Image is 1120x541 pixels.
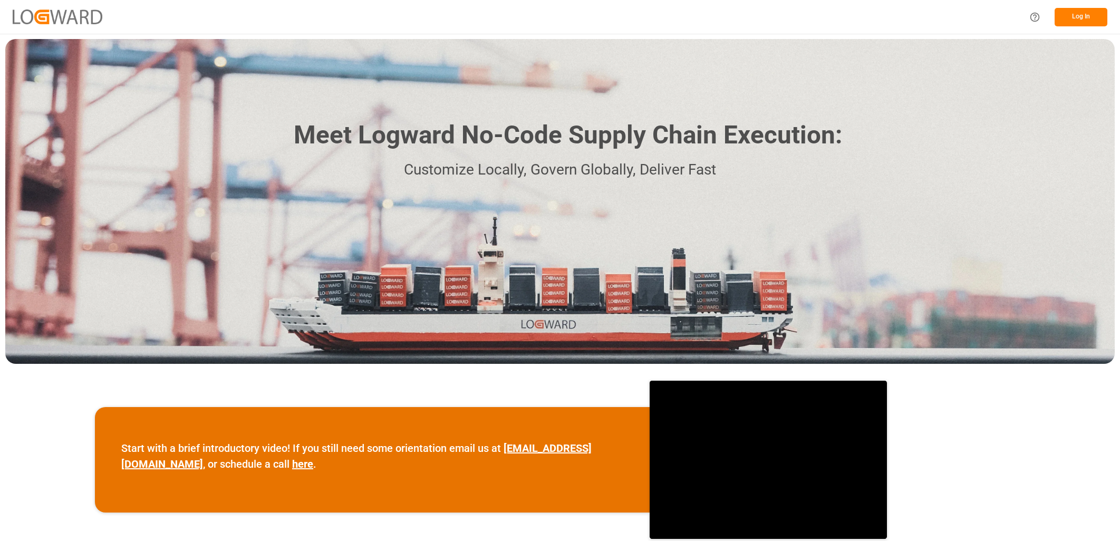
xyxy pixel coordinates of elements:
a: here [292,458,313,470]
img: Logward_new_orange.png [13,9,102,24]
p: Start with a brief introductory video! If you still need some orientation email us at , or schedu... [121,440,623,472]
a: [EMAIL_ADDRESS][DOMAIN_NAME] [121,442,592,470]
button: Log In [1055,8,1107,26]
button: Help Center [1023,5,1047,29]
p: Customize Locally, Govern Globally, Deliver Fast [278,158,842,182]
h1: Meet Logward No-Code Supply Chain Execution: [294,117,842,154]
